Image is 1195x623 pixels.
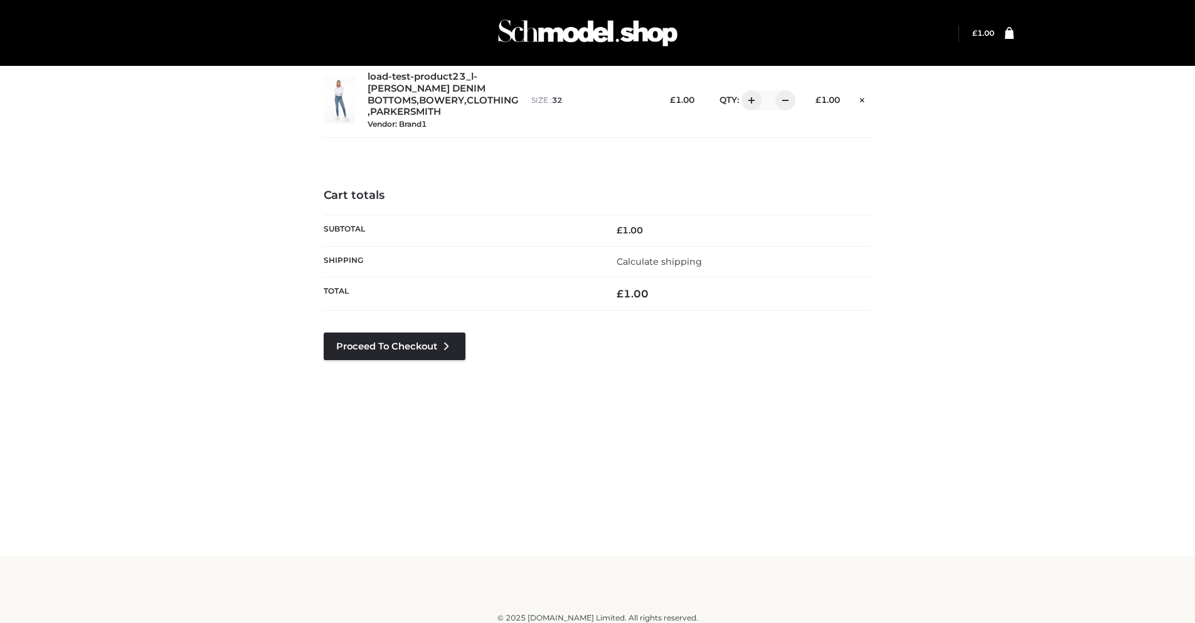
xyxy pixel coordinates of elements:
span: £ [617,287,624,300]
img: Schmodel Admin 964 [494,8,682,58]
a: BOWERY [419,95,464,107]
div: QTY: [707,90,791,110]
th: Shipping [324,246,598,277]
bdi: 1.00 [617,225,643,236]
a: BOTTOMS [368,95,417,107]
bdi: 1.00 [670,95,694,105]
a: PARKERSMITH [370,106,441,118]
span: £ [617,225,622,236]
a: Calculate shipping [617,256,702,267]
img: load-test-product23_l-PARKER SMITH DENIM - 32 [324,77,355,124]
p: size : [531,95,645,106]
span: £ [972,28,977,38]
th: Total [324,277,598,310]
bdi: 1.00 [972,28,994,38]
small: Vendor: Brand1 [368,119,427,129]
a: Proceed to Checkout [324,333,465,360]
span: £ [815,95,821,105]
a: £1.00 [972,28,994,38]
bdi: 1.00 [815,95,840,105]
span: 32 [552,95,562,105]
a: Remove this item [852,91,871,107]
span: £ [670,95,676,105]
bdi: 1.00 [617,287,649,300]
a: load-test-product23_l-[PERSON_NAME] DENIM [368,71,504,95]
h4: Cart totals [324,189,872,203]
th: Subtotal [324,215,598,246]
div: , , , [368,71,519,130]
a: CLOTHING [467,95,519,107]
